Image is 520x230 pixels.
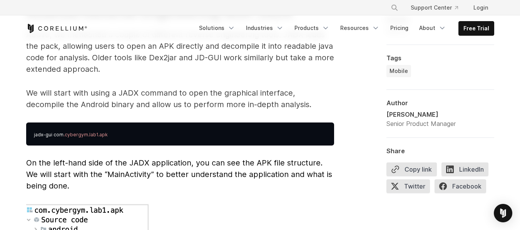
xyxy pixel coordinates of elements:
[381,1,494,15] div: Navigation Menu
[241,21,288,35] a: Industries
[336,21,384,35] a: Resources
[26,29,334,75] p: Above, we mentioned a couple of different reverse engineering tools. JADX leads the pack, allowin...
[26,87,334,110] p: We will start with using a JADX command to open the graphical interface, decompile the Android bi...
[386,65,411,77] a: Mobile
[386,147,494,155] div: Share
[405,1,464,15] a: Support Center
[386,119,456,128] div: Senior Product Manager
[415,21,451,35] a: About
[64,132,108,137] span: .cybergym.lab1.apk
[386,99,494,107] div: Author
[26,158,332,190] span: On the left-hand side of the JADX application, you can see the APK file structure. We will start ...
[386,179,435,196] a: Twitter
[388,1,401,15] button: Search
[290,21,334,35] a: Products
[390,67,408,75] span: Mobile
[386,21,413,35] a: Pricing
[34,132,64,137] span: jadx-gui com
[194,21,494,36] div: Navigation Menu
[386,179,430,193] span: Twitter
[441,162,493,179] a: LinkedIn
[386,162,437,176] button: Copy link
[467,1,494,15] a: Login
[386,110,456,119] div: [PERSON_NAME]
[194,21,240,35] a: Solutions
[441,162,488,176] span: LinkedIn
[386,54,494,62] div: Tags
[494,204,512,222] div: Open Intercom Messenger
[26,24,87,33] a: Corellium Home
[435,179,486,193] span: Facebook
[459,22,494,35] a: Free Trial
[435,179,491,196] a: Facebook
